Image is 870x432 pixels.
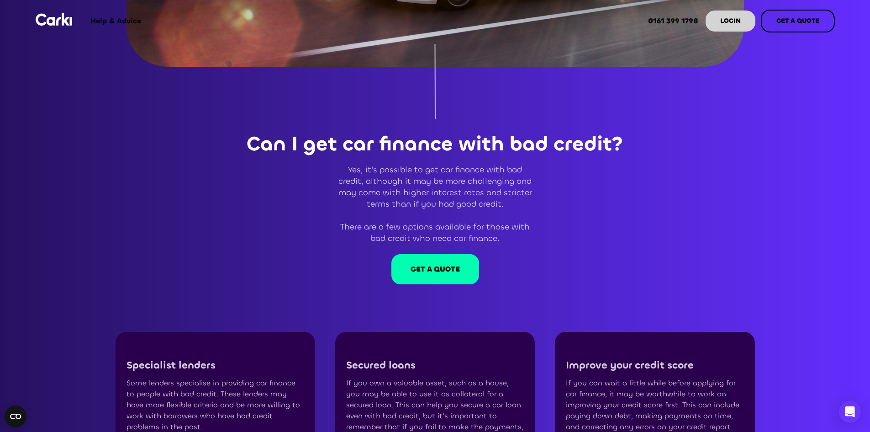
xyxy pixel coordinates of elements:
p: Improve your credit score [566,359,743,371]
a: 0161 399 1798 [641,3,706,39]
strong: GET A QUOTE [411,264,460,274]
img: line [434,44,436,119]
img: Logo [36,13,72,26]
strong: GET A QUOTE [776,16,819,25]
h3: Can I get car finance with bad credit? [247,130,623,159]
p: Secured loans [346,359,524,371]
strong: LOGIN [720,16,741,25]
a: GET A QUOTE [391,254,479,284]
p: Specialist lenders [127,359,304,371]
strong: 0161 399 1798 [648,16,698,26]
button: Open CMP widget [5,405,26,427]
a: GET A QUOTE [761,10,835,32]
p: Yes, it's possible to get car finance with bad credit, although it may be more challenging and ma... [336,164,534,244]
a: Help & Advice [83,3,148,39]
div: Open Intercom Messenger [839,401,861,423]
a: LOGIN [706,11,755,32]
